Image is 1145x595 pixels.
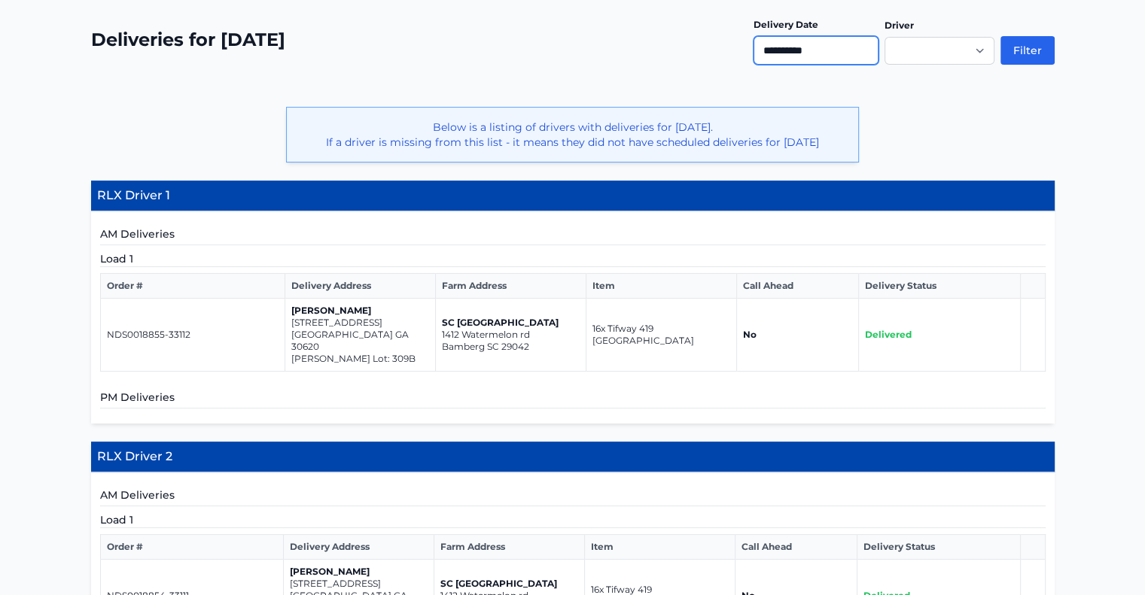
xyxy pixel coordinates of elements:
th: Delivery Address [285,274,436,299]
th: Call Ahead [737,274,858,299]
p: [PERSON_NAME] Lot: 309B [291,353,429,365]
label: Driver [885,20,914,31]
span: Delivered [865,329,912,340]
th: Order # [100,535,283,560]
th: Item [586,274,737,299]
p: NDS0018855-33112 [107,329,279,341]
th: Farm Address [434,535,584,560]
h4: RLX Driver 2 [91,442,1055,472]
h5: AM Deliveries [100,487,1046,506]
th: Item [584,535,735,560]
p: SC [GEOGRAPHIC_DATA] [440,578,578,590]
h4: RLX Driver 1 [91,181,1055,211]
p: Below is a listing of drivers with deliveries for [DATE]. If a driver is missing from this list -... [299,120,846,150]
td: 16x Tifway 419 [GEOGRAPHIC_DATA] [586,299,737,372]
p: Bamberg SC 29042 [442,341,580,353]
th: Order # [100,274,285,299]
p: [PERSON_NAME] [291,305,429,317]
th: Delivery Status [858,274,1020,299]
p: 1412 Watermelon rd [442,329,580,341]
th: Delivery Status [857,535,1020,560]
h5: Load 1 [100,251,1046,267]
p: [PERSON_NAME] [290,566,428,578]
button: Filter [1000,36,1055,65]
th: Farm Address [436,274,586,299]
h2: Deliveries for [DATE] [91,28,285,52]
p: [GEOGRAPHIC_DATA] GA 30620 [291,329,429,353]
p: [STREET_ADDRESS] [290,578,428,590]
label: Delivery Date [754,19,818,30]
th: Call Ahead [735,535,857,560]
p: [STREET_ADDRESS] [291,317,429,329]
h5: PM Deliveries [100,390,1046,408]
strong: No [743,329,757,340]
th: Delivery Address [283,535,434,560]
h5: AM Deliveries [100,226,1046,245]
h5: Load 1 [100,512,1046,528]
p: SC [GEOGRAPHIC_DATA] [442,317,580,329]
